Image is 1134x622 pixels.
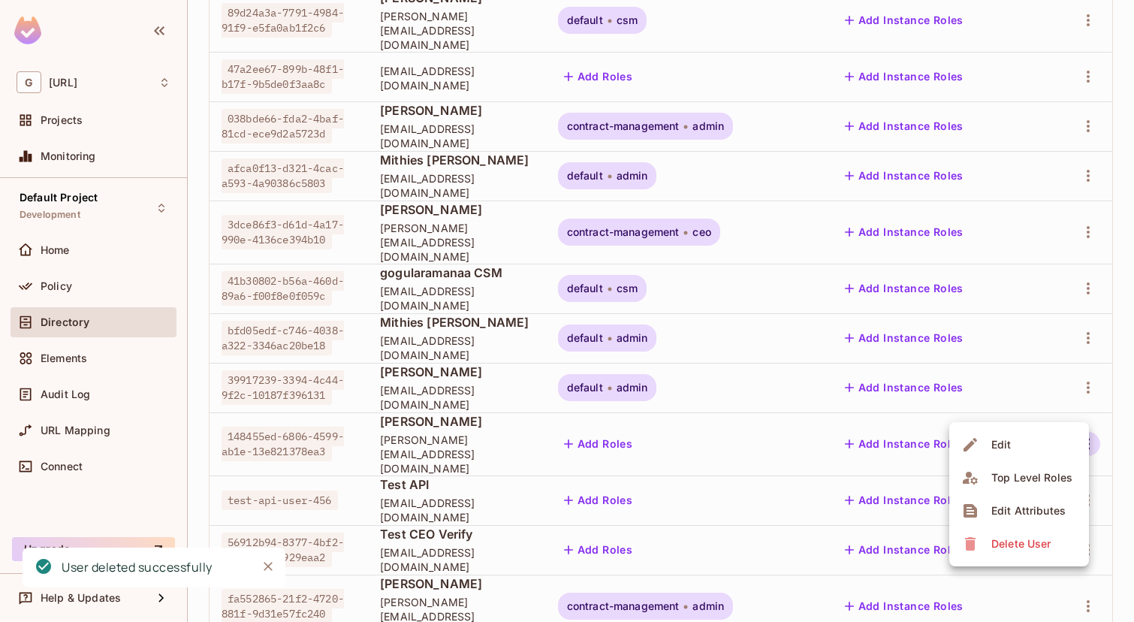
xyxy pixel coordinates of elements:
[991,470,1072,485] div: Top Level Roles
[991,503,1066,518] div: Edit Attributes
[257,555,279,578] button: Close
[991,437,1012,452] div: Edit
[62,558,213,577] div: User deleted successfully
[991,536,1051,551] div: Delete User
